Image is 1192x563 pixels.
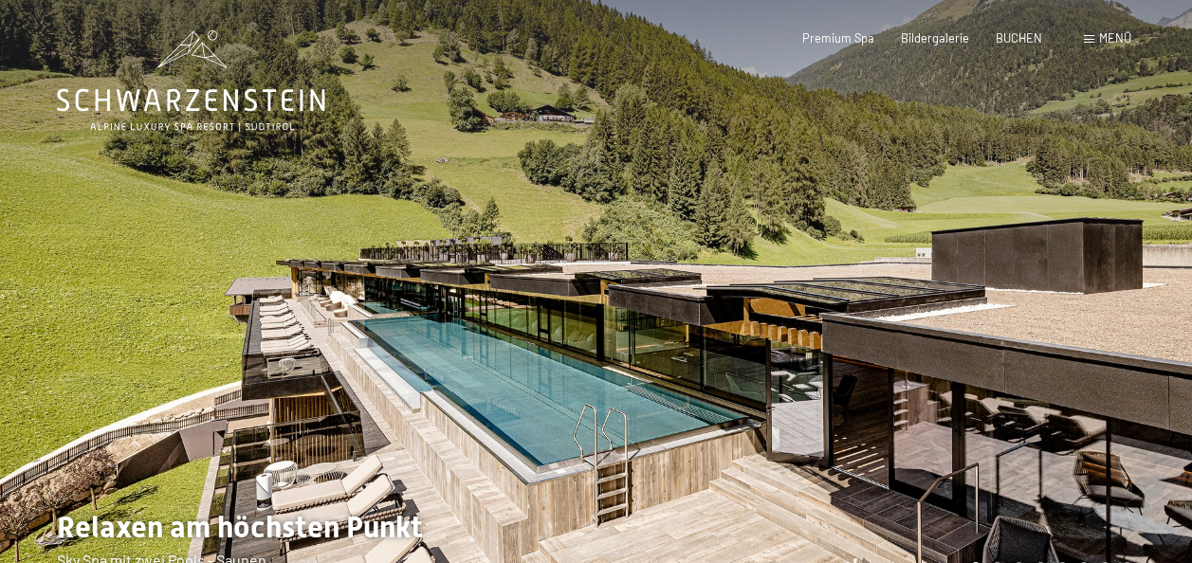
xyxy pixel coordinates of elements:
[802,30,874,45] a: Premium Spa
[901,30,969,45] a: Bildergalerie
[1099,30,1131,45] span: Menü
[996,30,1042,45] a: BUCHEN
